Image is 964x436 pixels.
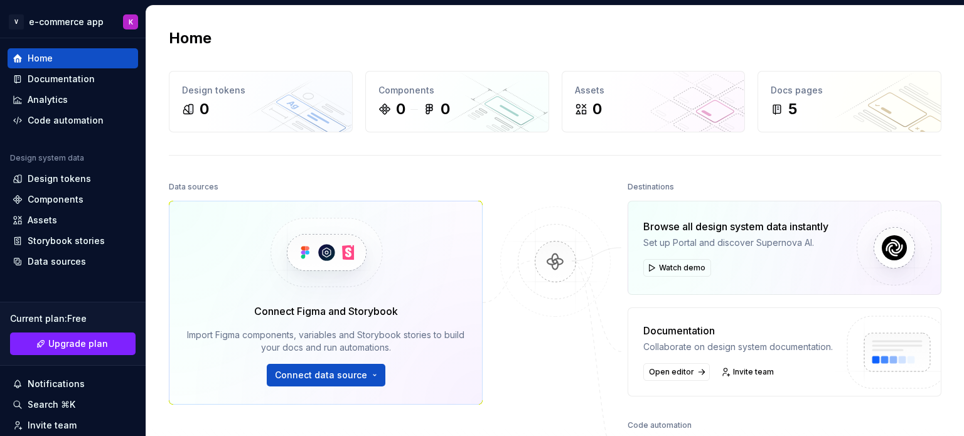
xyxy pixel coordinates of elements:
div: Documentation [643,323,833,338]
div: 0 [200,99,209,119]
div: Design tokens [28,173,91,185]
a: Invite team [8,415,138,435]
button: Connect data source [267,364,385,386]
div: Code automation [28,114,104,127]
a: Code automation [8,110,138,130]
div: Browse all design system data instantly [643,219,828,234]
div: Data sources [28,255,86,268]
a: Data sources [8,252,138,272]
button: Notifications [8,374,138,394]
a: Components00 [365,71,549,132]
div: Analytics [28,93,68,106]
div: Assets [28,214,57,226]
a: Storybook stories [8,231,138,251]
div: Storybook stories [28,235,105,247]
div: 0 [396,99,405,119]
div: Code automation [628,417,692,434]
h2: Home [169,28,212,48]
div: Design tokens [182,84,340,97]
div: Notifications [28,378,85,390]
a: Assets0 [562,71,746,132]
div: Docs pages [771,84,928,97]
button: Search ⌘K [8,395,138,415]
div: V [9,14,24,29]
div: Assets [575,84,732,97]
div: Components [28,193,83,206]
span: Open editor [649,367,694,377]
div: Destinations [628,178,674,196]
div: Data sources [169,178,218,196]
a: Analytics [8,90,138,110]
div: Collaborate on design system documentation. [643,341,833,353]
a: Invite team [717,363,779,381]
a: Home [8,48,138,68]
span: Upgrade plan [48,338,108,350]
div: Components [378,84,536,97]
a: Assets [8,210,138,230]
span: Invite team [733,367,774,377]
button: Upgrade plan [10,332,136,355]
div: Home [28,52,53,65]
a: Design tokens0 [169,71,353,132]
div: Documentation [28,73,95,85]
a: Documentation [8,69,138,89]
div: Import Figma components, variables and Storybook stories to build your docs and run automations. [187,329,464,354]
div: 5 [788,99,797,119]
button: Watch demo [643,259,711,277]
div: 0 [441,99,450,119]
a: Design tokens [8,169,138,189]
button: Ve-commerce appK [3,8,143,35]
div: Connect Figma and Storybook [254,304,398,319]
div: K [129,17,133,27]
div: e-commerce app [29,16,104,28]
span: Connect data source [275,369,367,381]
div: 0 [592,99,602,119]
div: Design system data [10,153,84,163]
div: Invite team [28,419,77,432]
div: Search ⌘K [28,398,75,411]
div: Current plan : Free [10,312,136,325]
div: Set up Portal and discover Supernova AI. [643,237,828,249]
a: Docs pages5 [758,71,941,132]
a: Components [8,189,138,210]
span: Watch demo [659,263,705,273]
a: Open editor [643,363,710,381]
